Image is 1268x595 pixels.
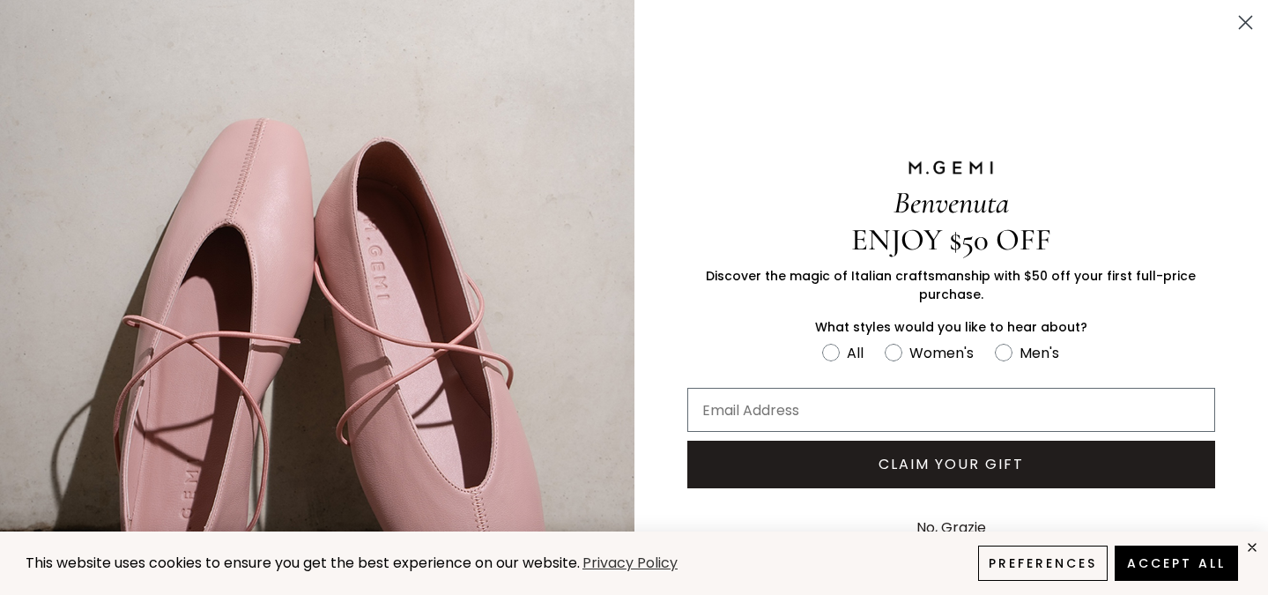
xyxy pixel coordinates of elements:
img: M.GEMI [907,160,995,175]
button: Accept All [1115,546,1238,581]
div: close [1245,540,1259,554]
div: Women's [909,342,974,364]
span: Discover the magic of Italian craftsmanship with $50 off your first full-price purchase. [706,267,1196,303]
span: This website uses cookies to ensure you get the best experience on our website. [26,553,580,573]
input: Email Address [687,388,1216,432]
div: All [847,342,864,364]
a: Privacy Policy (opens in a new tab) [580,553,680,575]
button: No, Grazie [908,506,995,550]
span: ENJOY $50 OFF [851,221,1051,258]
div: Men's [1020,342,1059,364]
button: Close dialog [1230,7,1261,38]
span: Benvenuta [894,184,1009,221]
button: CLAIM YOUR GIFT [687,441,1216,488]
span: What styles would you like to hear about? [815,318,1087,336]
button: Preferences [978,546,1108,581]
